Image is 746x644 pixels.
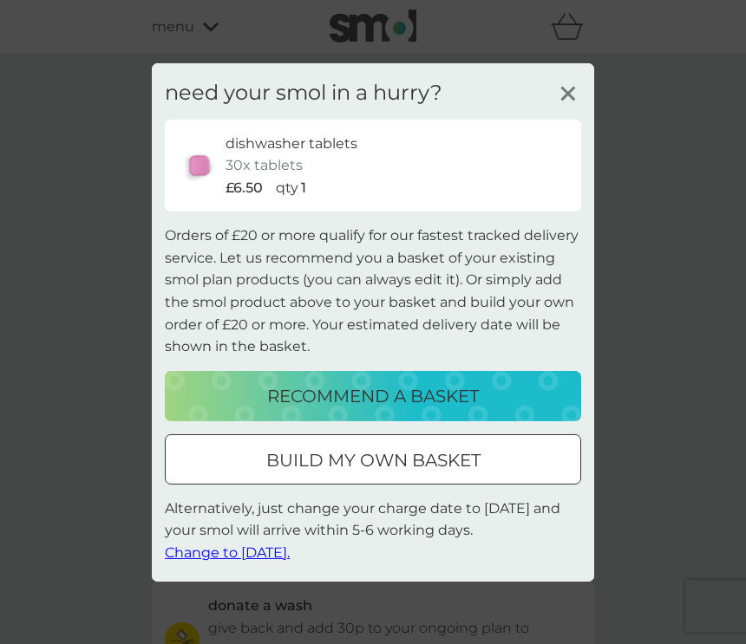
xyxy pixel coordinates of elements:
button: Change to [DATE]. [165,542,290,564]
p: recommend a basket [267,382,479,410]
p: £6.50 [226,177,263,199]
p: build my own basket [266,446,481,474]
button: build my own basket [165,434,581,485]
button: recommend a basket [165,371,581,421]
p: 1 [301,177,306,199]
h3: need your smol in a hurry? [165,80,442,105]
p: qty [276,177,298,199]
p: dishwasher tablets [226,132,357,154]
p: Alternatively, just change your charge date to [DATE] and your smol will arrive within 5-6 workin... [165,498,581,564]
p: 30x tablets [226,154,303,177]
span: Change to [DATE]. [165,544,290,561]
p: Orders of £20 or more qualify for our fastest tracked delivery service. Let us recommend you a ba... [165,224,581,358]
